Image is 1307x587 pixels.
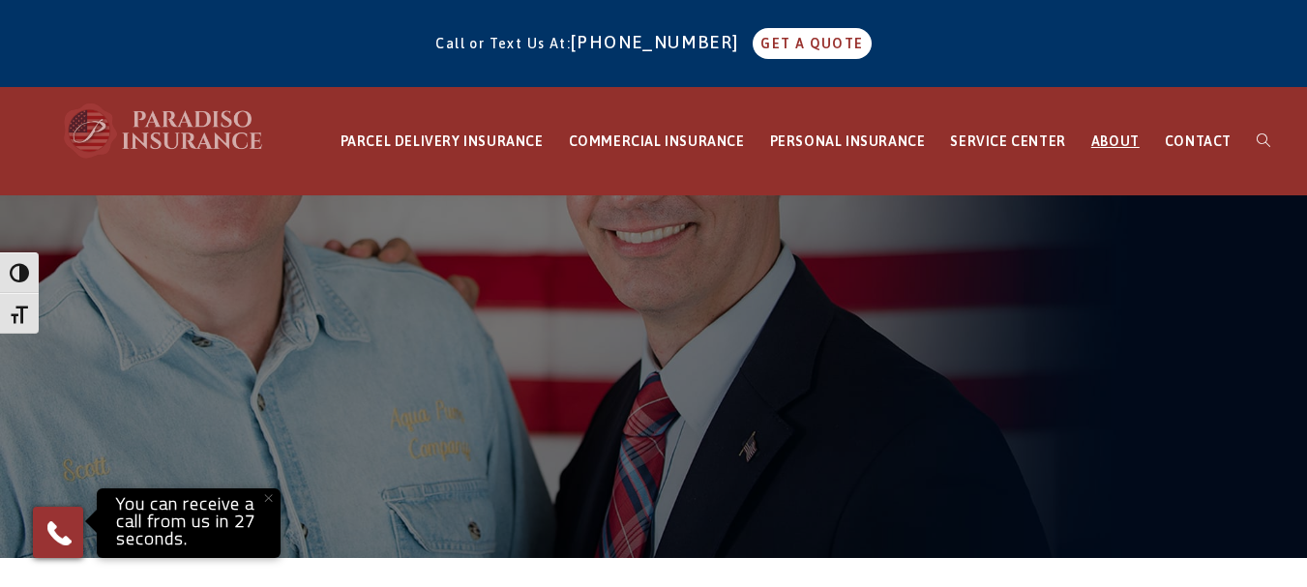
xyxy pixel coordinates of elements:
span: Call or Text Us At: [435,36,571,51]
a: CONTACT [1152,88,1244,195]
a: SERVICE CENTER [937,88,1078,195]
span: SERVICE CENTER [950,133,1065,149]
span: CONTACT [1165,133,1232,149]
p: You can receive a call from us in 27 seconds. [102,493,276,553]
span: COMMERCIAL INSURANCE [569,133,745,149]
a: PARCEL DELIVERY INSURANCE [328,88,556,195]
button: Close [247,477,289,519]
a: ABOUT [1079,88,1152,195]
a: [PHONE_NUMBER] [571,32,749,52]
img: Phone icon [44,517,74,548]
span: ABOUT [1091,133,1140,149]
a: COMMERCIAL INSURANCE [556,88,757,195]
a: GET A QUOTE [753,28,871,59]
a: PERSONAL INSURANCE [757,88,938,195]
span: PERSONAL INSURANCE [770,133,926,149]
img: Paradiso Insurance [58,102,271,160]
span: PARCEL DELIVERY INSURANCE [341,133,544,149]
